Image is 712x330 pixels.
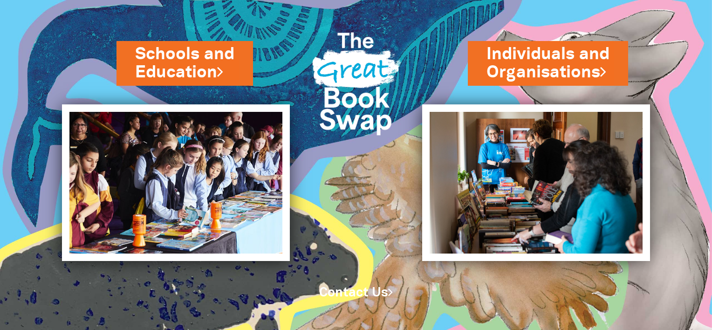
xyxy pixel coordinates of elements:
img: Great Bookswap logo [304,11,409,150]
img: Schools and Education [62,104,290,261]
a: Individuals andOrganisations [486,42,609,84]
a: Contact Us [319,287,393,299]
img: Individuals and Organisations [422,104,650,261]
a: Schools andEducation [135,42,234,84]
